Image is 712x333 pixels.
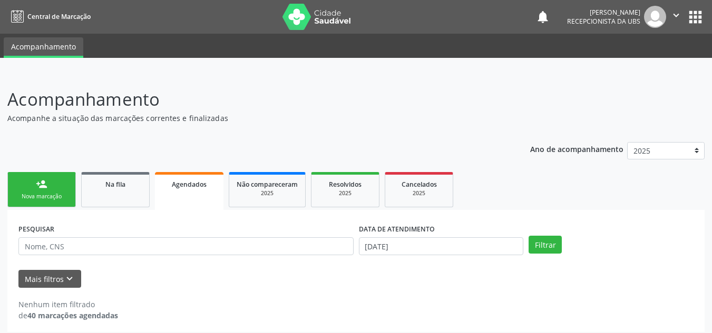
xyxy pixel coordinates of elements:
[64,273,75,285] i: keyboard_arrow_down
[18,310,118,321] div: de
[359,221,435,237] label: DATA DE ATENDIMENTO
[7,113,495,124] p: Acompanhe a situação das marcações correntes e finalizadas
[18,270,81,288] button: Mais filtroskeyboard_arrow_down
[7,86,495,113] p: Acompanhamento
[666,6,686,28] button: 
[237,189,298,197] div: 2025
[4,37,83,58] a: Acompanhamento
[18,237,354,255] input: Nome, CNS
[402,180,437,189] span: Cancelados
[359,237,524,255] input: Selecione um intervalo
[393,189,445,197] div: 2025
[670,9,682,21] i: 
[567,8,640,17] div: [PERSON_NAME]
[36,178,47,190] div: person_add
[529,236,562,254] button: Filtrar
[686,8,705,26] button: apps
[535,9,550,24] button: notifications
[27,12,91,21] span: Central de Marcação
[18,299,118,310] div: Nenhum item filtrado
[644,6,666,28] img: img
[18,221,54,237] label: PESQUISAR
[27,310,118,320] strong: 40 marcações agendadas
[7,8,91,25] a: Central de Marcação
[237,180,298,189] span: Não compareceram
[105,180,125,189] span: Na fila
[319,189,372,197] div: 2025
[530,142,623,155] p: Ano de acompanhamento
[329,180,362,189] span: Resolvidos
[15,193,68,200] div: Nova marcação
[172,180,207,189] span: Agendados
[567,17,640,26] span: Recepcionista da UBS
